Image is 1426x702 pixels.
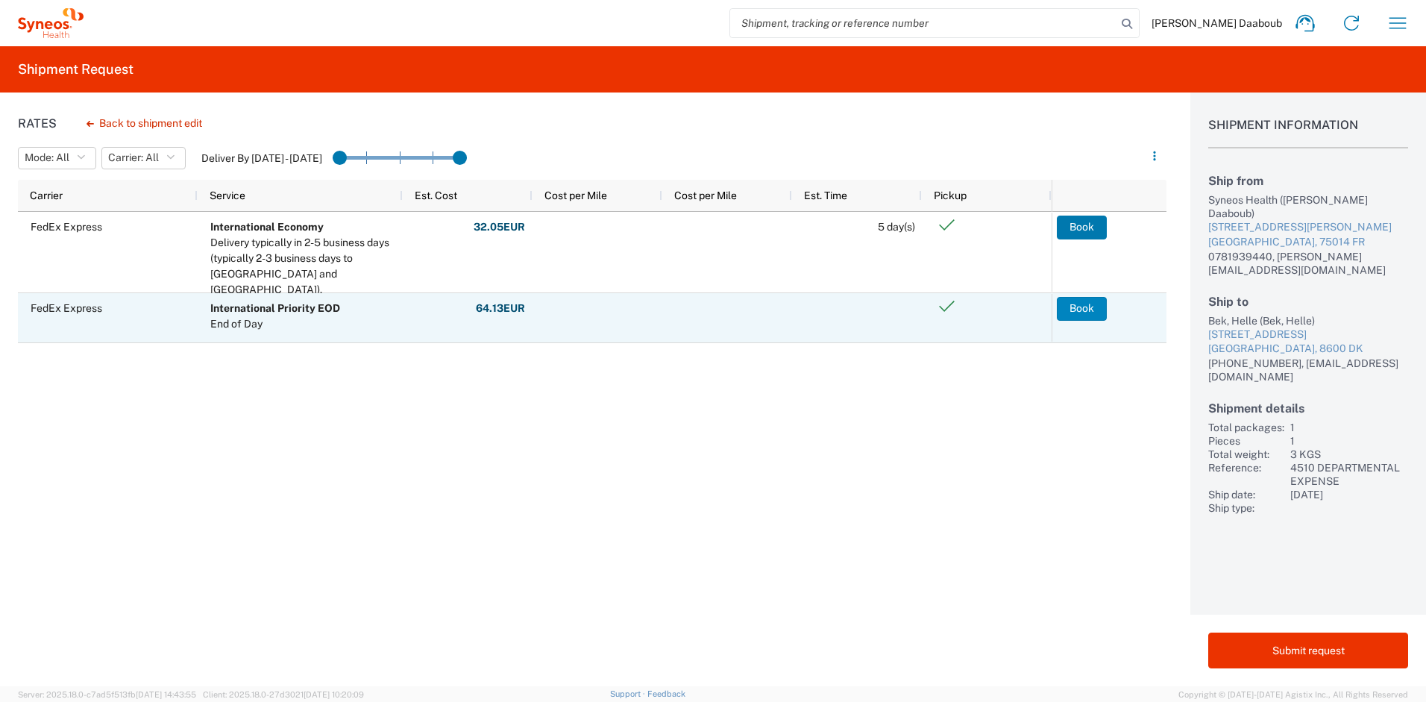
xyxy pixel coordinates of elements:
[1208,434,1284,448] div: Pieces
[1208,461,1284,488] div: Reference:
[18,116,57,131] h1: Rates
[1208,220,1408,249] a: [STREET_ADDRESS][PERSON_NAME][GEOGRAPHIC_DATA], 75014 FR
[1208,250,1408,277] div: 0781939440, [PERSON_NAME][EMAIL_ADDRESS][DOMAIN_NAME]
[1208,174,1408,188] h2: Ship from
[210,316,340,332] div: End of Day
[1208,118,1408,148] h1: Shipment Information
[1057,297,1107,321] button: Book
[1208,295,1408,309] h2: Ship to
[25,151,69,165] span: Mode: All
[1208,235,1408,250] div: [GEOGRAPHIC_DATA], 75014 FR
[18,147,96,169] button: Mode: All
[18,60,134,78] h2: Shipment Request
[210,235,396,298] div: Delivery typically in 2-5 business days (typically 2-3 business days to Canada and Mexico).
[476,301,525,316] strong: 64.13 EUR
[210,221,324,233] b: International Economy
[136,690,196,699] span: [DATE] 14:43:55
[804,189,847,201] span: Est. Time
[674,189,737,201] span: Cost per Mile
[1290,434,1408,448] div: 1
[18,690,196,699] span: Server: 2025.18.0-c7ad5f513fb
[1208,488,1284,501] div: Ship date:
[1290,421,1408,434] div: 1
[1290,488,1408,501] div: [DATE]
[31,302,102,314] span: FedEx Express
[30,189,63,201] span: Carrier
[1208,448,1284,461] div: Total weight:
[1208,357,1408,383] div: [PHONE_NUMBER], [EMAIL_ADDRESS][DOMAIN_NAME]
[203,690,364,699] span: Client: 2025.18.0-27d3021
[934,189,967,201] span: Pickup
[1208,193,1408,220] div: Syneos Health ([PERSON_NAME] Daaboub)
[878,221,915,233] span: 5 day(s)
[1208,314,1408,328] div: Bek, Helle (Bek, Helle)
[1208,328,1408,357] a: [STREET_ADDRESS][GEOGRAPHIC_DATA], 8600 DK
[75,110,214,137] button: Back to shipment edit
[473,216,526,239] button: 32.05EUR
[1208,421,1284,434] div: Total packages:
[647,689,685,698] a: Feedback
[544,189,607,201] span: Cost per Mile
[1290,461,1408,488] div: 4510 DEPARTMENTAL EXPENSE
[210,302,340,314] b: International Priority EOD
[1208,401,1408,416] h2: Shipment details
[1057,216,1107,239] button: Book
[1208,220,1408,235] div: [STREET_ADDRESS][PERSON_NAME]
[201,151,322,165] label: Deliver By [DATE] - [DATE]
[610,689,647,698] a: Support
[31,221,102,233] span: FedEx Express
[1208,633,1408,668] button: Submit request
[474,220,525,234] strong: 32.05 EUR
[108,151,159,165] span: Carrier: All
[304,690,364,699] span: [DATE] 10:20:09
[1208,328,1408,342] div: [STREET_ADDRESS]
[1208,501,1284,515] div: Ship type:
[1152,16,1282,30] span: [PERSON_NAME] Daaboub
[210,189,245,201] span: Service
[1208,342,1408,357] div: [GEOGRAPHIC_DATA], 8600 DK
[730,9,1116,37] input: Shipment, tracking or reference number
[1178,688,1408,701] span: Copyright © [DATE]-[DATE] Agistix Inc., All Rights Reserved
[101,147,186,169] button: Carrier: All
[1290,448,1408,461] div: 3 KGS
[415,189,457,201] span: Est. Cost
[475,297,526,321] button: 64.13EUR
